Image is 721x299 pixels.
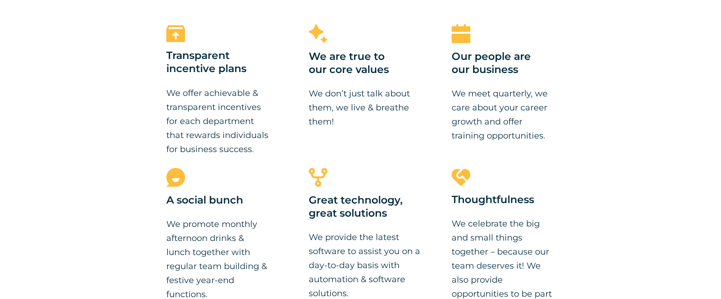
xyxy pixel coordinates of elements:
p: We offer achievable & transparent incentives for each department that rewards individuals for bus... [166,86,269,156]
p: We don’t just talk about them, we live & breathe them! [309,87,412,129]
p: We meet quarterly, we care about your career growth and offer training opportunities. [452,87,555,143]
h3: Our people are our business [452,50,555,77]
h3: A social bunch [166,194,269,208]
h3: We are true to our core values [309,50,412,77]
h3: Thoughtfulness [452,193,555,207]
h3: Great technology, great solutions [309,194,421,221]
h3: Transparent incentive plans [166,49,269,76]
